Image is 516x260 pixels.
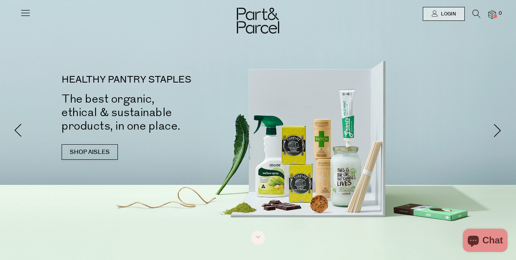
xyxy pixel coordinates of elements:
inbox-online-store-chat: Shopify online store chat [461,229,510,254]
a: Login [423,7,465,21]
a: 0 [488,10,496,19]
span: 0 [497,10,504,17]
a: SHOP AISLES [62,144,118,160]
span: Login [439,11,456,17]
p: HEALTHY PANTRY STAPLES [62,75,270,84]
img: Part&Parcel [237,8,279,34]
h2: The best organic, ethical & sustainable products, in one place. [62,92,270,133]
